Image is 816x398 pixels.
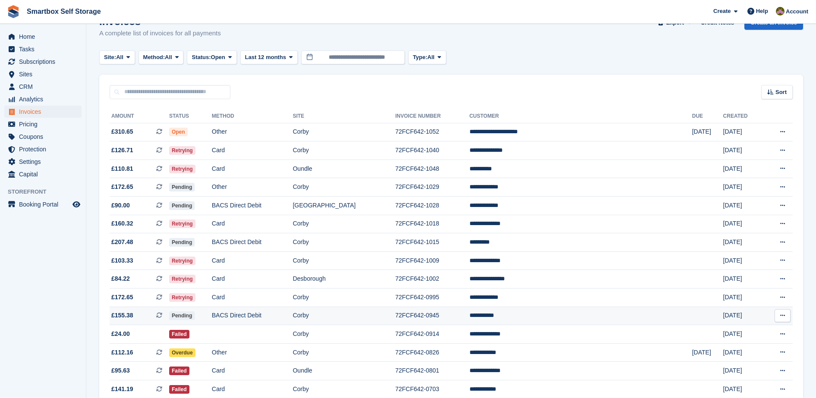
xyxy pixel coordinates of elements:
td: BACS Direct Debit [212,233,293,252]
td: 72FCF642-1015 [395,233,469,252]
button: Last 12 months [240,50,298,65]
a: menu [4,106,82,118]
button: Site: All [99,50,135,65]
td: [DATE] [723,251,763,270]
a: menu [4,198,82,210]
td: Corby [293,215,395,233]
td: Card [212,141,293,160]
td: BACS Direct Debit [212,197,293,215]
span: Help [756,7,768,16]
span: Pending [169,201,195,210]
span: £155.38 [111,311,133,320]
span: £103.33 [111,256,133,265]
td: Desborough [293,270,395,288]
span: £310.65 [111,127,133,136]
span: All [427,53,435,62]
a: Preview store [71,199,82,210]
span: £141.19 [111,385,133,394]
td: Other [212,343,293,362]
td: [DATE] [723,215,763,233]
span: Booking Portal [19,198,71,210]
td: [DATE] [723,197,763,215]
th: Created [723,110,763,123]
td: Corby [293,325,395,344]
td: Oundle [293,160,395,178]
span: Subscriptions [19,56,71,68]
span: Open [211,53,225,62]
span: Pending [169,183,195,191]
td: Card [212,270,293,288]
td: BACS Direct Debit [212,307,293,325]
a: menu [4,118,82,130]
td: Corby [293,141,395,160]
span: All [116,53,123,62]
td: 72FCF642-0801 [395,362,469,380]
a: menu [4,168,82,180]
span: Status: [192,53,211,62]
img: Kayleigh Devlin [776,7,784,16]
td: 72FCF642-0945 [395,307,469,325]
td: Corby [293,178,395,197]
td: 72FCF642-0826 [395,343,469,362]
td: [DATE] [723,141,763,160]
span: Analytics [19,93,71,105]
td: Card [212,362,293,380]
span: Invoices [19,106,71,118]
img: stora-icon-8386f47178a22dfd0bd8f6a31ec36ba5ce8667c1dd55bd0f319d3a0aa187defe.svg [7,5,20,18]
button: Method: All [139,50,184,65]
td: Corby [293,288,395,307]
td: Corby [293,343,395,362]
span: £126.71 [111,146,133,155]
span: Failed [169,385,189,394]
td: 72FCF642-1018 [395,215,469,233]
span: Failed [169,367,189,375]
span: £24.00 [111,329,130,338]
td: Card [212,215,293,233]
td: Other [212,123,293,141]
th: Method [212,110,293,123]
span: £90.00 [111,201,130,210]
button: Type: All [408,50,446,65]
th: Customer [469,110,692,123]
span: £172.65 [111,182,133,191]
th: Invoice Number [395,110,469,123]
th: Due [692,110,723,123]
span: Overdue [169,348,195,357]
span: £84.22 [111,274,130,283]
td: Corby [293,123,395,141]
th: Amount [110,110,169,123]
a: menu [4,31,82,43]
span: Settings [19,156,71,168]
span: Last 12 months [245,53,286,62]
td: 72FCF642-0914 [395,325,469,344]
td: [DATE] [723,270,763,288]
span: Method: [143,53,165,62]
button: Status: Open [187,50,236,65]
span: Coupons [19,131,71,143]
span: £160.32 [111,219,133,228]
td: 72FCF642-1048 [395,160,469,178]
span: £95.63 [111,366,130,375]
span: Account [786,7,808,16]
td: [DATE] [723,233,763,252]
span: Sort [775,88,787,97]
span: Type: [413,53,428,62]
a: menu [4,131,82,143]
td: [DATE] [723,178,763,197]
span: Pending [169,311,195,320]
a: Smartbox Self Storage [23,4,104,19]
span: £207.48 [111,238,133,247]
span: Protection [19,143,71,155]
span: Create [713,7,731,16]
td: [DATE] [723,343,763,362]
span: Pending [169,238,195,247]
span: Home [19,31,71,43]
span: £110.81 [111,164,133,173]
td: 72FCF642-1002 [395,270,469,288]
td: 72FCF642-1040 [395,141,469,160]
td: Corby [293,251,395,270]
span: Failed [169,330,189,338]
td: 72FCF642-1028 [395,197,469,215]
span: Sites [19,68,71,80]
th: Status [169,110,212,123]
